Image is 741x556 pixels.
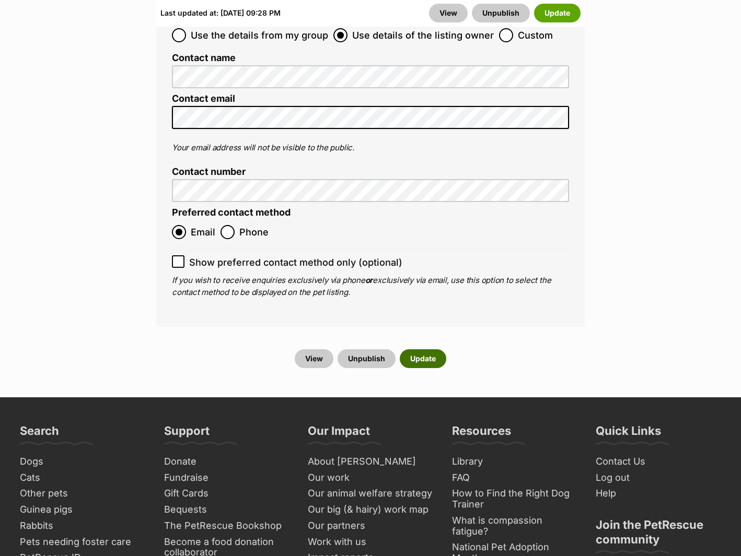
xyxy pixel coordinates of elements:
[160,502,294,518] a: Bequests
[308,423,370,444] h3: Our Impact
[160,518,294,534] a: The PetRescue Bookshop
[534,4,581,22] button: Update
[596,423,661,444] h3: Quick Links
[172,53,569,64] label: Contact name
[304,502,437,518] a: Our big (& hairy) work map
[400,349,446,368] button: Update
[365,275,373,285] b: or
[16,470,149,486] a: Cats
[164,423,210,444] h3: Support
[304,454,437,470] a: About [PERSON_NAME]
[172,93,569,104] label: Contact email
[191,225,215,239] span: Email
[452,423,511,444] h3: Resources
[189,255,402,269] span: Show preferred contact method only (optional)
[338,349,396,368] button: Unpublish
[304,470,437,486] a: Our work
[160,4,281,22] div: Last updated at: [DATE] 09:28 PM
[16,502,149,518] a: Guinea pigs
[160,454,294,470] a: Donate
[16,454,149,470] a: Dogs
[16,486,149,502] a: Other pets
[295,349,333,368] a: View
[448,470,582,486] a: FAQ
[448,486,582,512] a: How to Find the Right Dog Trainer
[448,513,582,539] a: What is compassion fatigue?
[16,534,149,550] a: Pets needing foster care
[304,534,437,550] a: Work with us
[160,470,294,486] a: Fundraise
[172,167,569,178] label: Contact number
[596,517,721,553] h3: Join the PetRescue community
[592,470,725,486] a: Log out
[448,454,582,470] a: Library
[191,28,328,42] span: Use the details from my group
[472,4,530,22] button: Unpublish
[592,486,725,502] a: Help
[16,518,149,534] a: Rabbits
[352,28,494,42] span: Use details of the listing owner
[172,275,569,298] p: If you wish to receive enquiries exclusively via phone exclusively via email, use this option to ...
[592,454,725,470] a: Contact Us
[304,486,437,502] a: Our animal welfare strategy
[518,28,553,42] span: Custom
[20,423,59,444] h3: Search
[429,4,468,22] a: View
[239,225,269,239] span: Phone
[160,486,294,502] a: Gift Cards
[304,518,437,534] a: Our partners
[172,142,569,154] p: Your email address will not be visible to the public.
[172,207,291,218] label: Preferred contact method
